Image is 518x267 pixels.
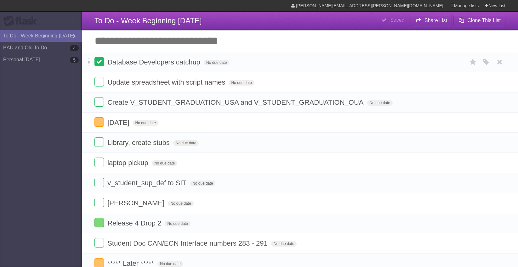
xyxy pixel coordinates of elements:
[94,238,104,248] label: Done
[94,16,202,25] span: To Do - Week Beginning [DATE]
[94,178,104,187] label: Done
[173,140,199,146] span: No due date
[467,57,479,67] label: Star task
[3,15,41,27] div: Flask
[107,199,166,207] span: [PERSON_NAME]
[133,120,158,126] span: No due date
[453,15,505,26] button: Clone This List
[152,160,177,166] span: No due date
[107,139,171,147] span: Library, create stubs
[107,239,269,247] span: Student Doc CAN/ECN Interface numbers 283 - 291
[94,158,104,167] label: Done
[190,181,215,186] span: No due date
[411,15,452,26] button: Share List
[107,219,163,227] span: Release 4 Drop 2
[271,241,297,247] span: No due date
[94,57,104,66] label: Done
[157,261,183,267] span: No due date
[107,159,150,167] span: laptop pickup
[107,58,202,66] span: Database Developers catchup
[168,201,193,206] span: No due date
[107,98,365,106] span: Create V_STUDENT_GRADUATION_USA and V_STUDENT_GRADUATION_OUA
[107,78,227,86] span: Update spreadsheet with script names
[229,80,254,86] span: No due date
[70,45,79,51] b: 4
[94,117,104,127] label: Done
[107,119,131,126] span: [DATE]
[204,60,229,65] span: No due date
[94,198,104,207] label: Done
[94,97,104,107] label: Done
[367,100,393,106] span: No due date
[94,137,104,147] label: Done
[94,77,104,86] label: Done
[107,179,188,187] span: v_student_sup_def to SIT
[467,18,501,23] b: Clone This List
[70,57,79,63] b: 5
[424,18,447,23] b: Share List
[165,221,190,226] span: No due date
[94,218,104,227] label: Done
[390,17,404,23] b: Saved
